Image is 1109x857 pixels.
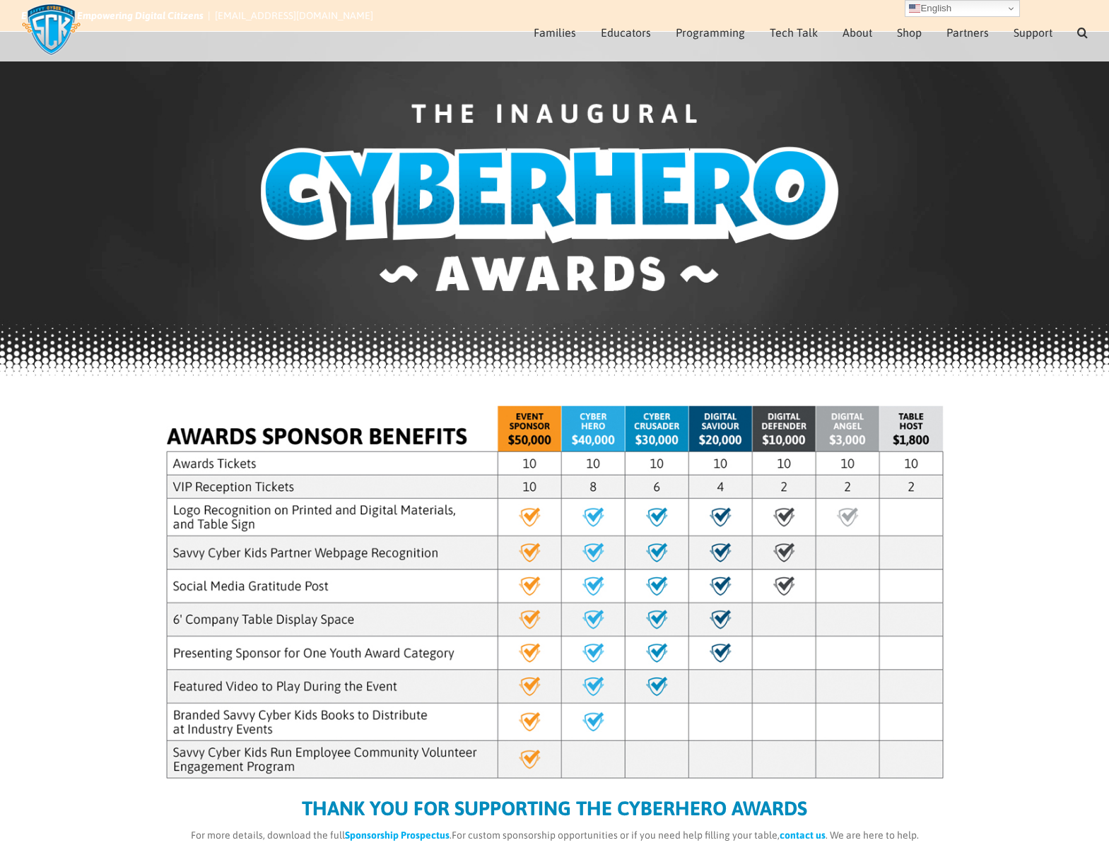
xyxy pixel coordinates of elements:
[601,27,651,38] span: Educators
[166,828,944,843] p: For custom sponsorship opportunities or if you need help filling your table, . We are here to help.
[780,829,826,841] a: contact us
[1014,27,1052,38] span: Support
[946,27,989,38] span: Partners
[676,27,745,38] span: Programming
[770,27,818,38] span: Tech Talk
[909,3,920,14] img: en
[21,4,81,56] img: Savvy Cyber Kids Logo
[166,406,944,779] img: Awards Sponsor Benefits
[534,27,576,38] span: Families
[897,27,922,38] span: Shop
[843,27,872,38] span: About
[191,829,452,841] span: For more details, download the full .
[345,829,450,841] a: Sponsorship Prospectus
[166,405,944,416] a: SCK-Awards-Prospectus-chart
[302,797,807,820] b: THANK YOU FOR SUPPORTING THE CYBERHERO AWARDS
